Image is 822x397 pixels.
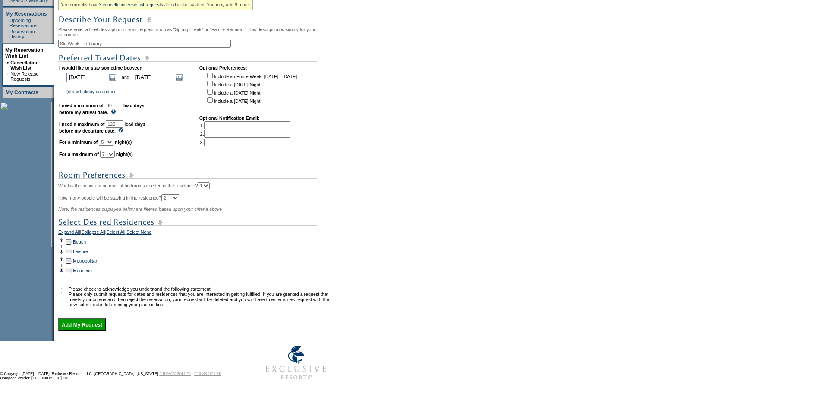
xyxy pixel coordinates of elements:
[7,71,9,82] td: ·
[59,121,104,127] b: I need a maximum of
[66,89,115,94] a: (show holiday calendar)
[5,47,44,59] a: My Reservation Wish List
[73,249,88,254] a: Leisure
[200,139,290,146] td: 3.
[120,71,131,83] td: and
[116,152,133,157] b: night(s)
[205,71,297,109] td: Include an Entire Week, [DATE] - [DATE] Include a [DATE] Night Include a [DATE] Night Include a [...
[199,65,247,70] b: Optional Preferences:
[81,229,105,237] a: Collapse All
[199,115,260,121] b: Optional Notification Email:
[118,128,123,133] img: questionMark_lightBlue.gif
[10,60,38,70] a: Cancellation Wish List
[115,140,132,145] b: night(s)
[159,372,191,376] a: PRIVACY POLICY
[6,89,38,95] a: My Contracts
[126,229,151,237] a: Select None
[59,103,145,115] b: lead days before my arrival date.
[9,18,37,28] a: Upcoming Reservations
[9,29,35,39] a: Reservation History
[108,73,117,82] a: Open the calendar popup.
[59,140,98,145] b: For a minimum of
[59,121,145,133] b: lead days before my departure date.
[59,65,142,70] b: I would like to stay sometime between
[69,286,331,307] td: Please check to acknowledge you understand the following statement: Please only submit requests f...
[133,73,173,82] input: Date format: M/D/Y. Shortcut keys: [T] for Today. [UP] or [.] for Next Day. [DOWN] or [,] for Pre...
[200,121,290,129] td: 1.
[73,268,92,273] a: Mountain
[58,170,317,181] img: subTtlRoomPreferences.gif
[7,18,9,28] td: ·
[58,318,106,331] input: Add My Request
[111,109,116,114] img: questionMark_lightBlue.gif
[6,11,47,17] a: My Reservations
[10,71,38,82] a: New Release Requests
[73,239,86,245] a: Beach
[66,73,107,82] input: Date format: M/D/Y. Shortcut keys: [T] for Today. [UP] or [.] for Next Day. [DOWN] or [,] for Pre...
[257,341,334,384] img: Exclusive Resorts
[58,229,80,237] a: Expand All
[59,103,104,108] b: I need a minimum of
[99,2,163,7] a: 3 cancellation wish list requests
[59,152,99,157] b: For a maximum of
[107,229,126,237] a: Select All
[174,73,184,82] a: Open the calendar popup.
[58,206,222,212] span: Note: the residences displayed below are filtered based upon your criteria above
[58,229,332,237] div: | | |
[7,60,9,65] b: »
[73,258,98,264] a: Metropolitan
[200,130,290,138] td: 2.
[7,29,9,39] td: ·
[194,372,221,376] a: TERMS OF USE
